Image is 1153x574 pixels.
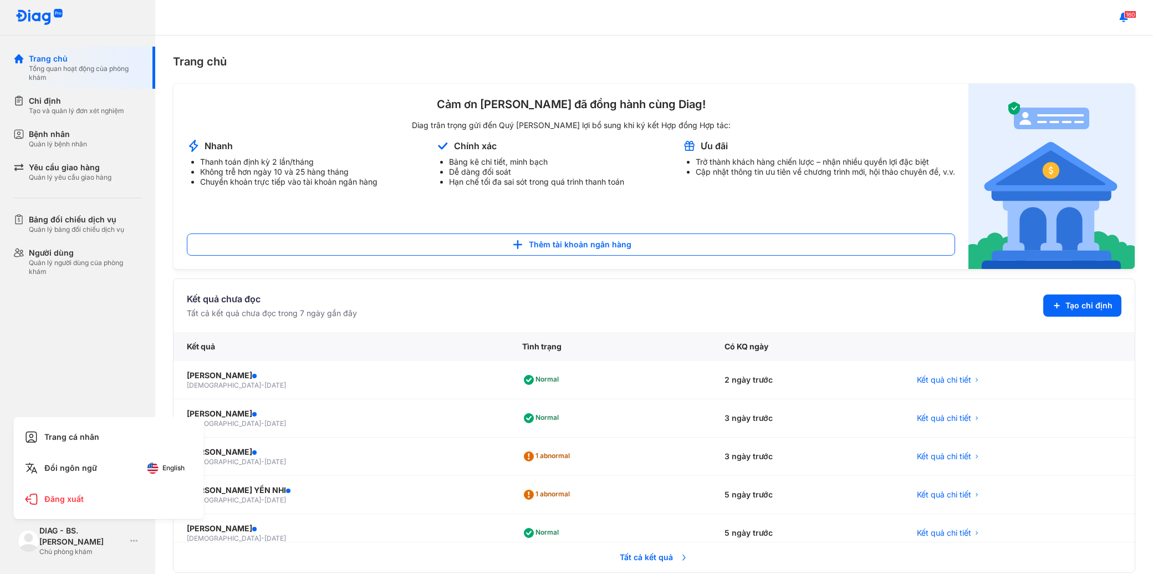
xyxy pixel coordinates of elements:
span: - [261,496,264,504]
div: Quản lý bệnh nhân [29,140,87,149]
li: Không trễ hơn ngày 10 và 25 hàng tháng [200,167,377,177]
div: 3 ngày trước [711,399,904,438]
img: account-announcement [682,139,696,153]
div: Chủ phòng khám [39,547,126,556]
div: Đổi ngôn ngữ [20,455,197,481]
span: - [261,381,264,389]
span: [DEMOGRAPHIC_DATA] [187,458,261,466]
div: Diag trân trọng gửi đến Quý [PERSON_NAME] lợi bổ sung khi ký kết Hợp đồng Hợp tác: [187,120,955,130]
div: Quản lý yêu cầu giao hàng [29,173,111,182]
span: English [162,464,185,472]
div: Có KQ ngày [711,332,904,361]
span: [DATE] [264,419,286,428]
div: Chính xác [454,140,497,152]
li: Dễ dàng đối soát [449,167,624,177]
div: [PERSON_NAME] [187,523,496,534]
li: Hạn chế tối đa sai sót trong quá trình thanh toán [449,177,624,187]
div: 1 abnormal [522,486,574,504]
div: [PERSON_NAME] [187,408,496,419]
div: Nhanh [205,140,233,152]
div: Cảm ơn [PERSON_NAME] đã đồng hành cùng Diag! [187,97,955,111]
li: Chuyển khoản trực tiếp vào tài khoản ngân hàng [200,177,377,187]
div: Trang cá nhân [20,424,197,450]
li: Thanh toán định kỳ 2 lần/tháng [200,157,377,167]
div: 1 abnormal [522,448,574,465]
button: Tạo chỉ định [1043,294,1121,317]
li: Trở thành khách hàng chiến lược – nhận nhiều quyền lợi đặc biệt [696,157,955,167]
span: [DATE] [264,496,286,504]
div: Kết quả chưa đọc [187,292,357,306]
div: Yêu cầu giao hàng [29,162,111,173]
span: [DATE] [264,534,286,542]
span: [DEMOGRAPHIC_DATA] [187,381,261,389]
span: Kết quả chi tiết [917,374,971,385]
span: Kết quả chi tiết [917,527,971,539]
div: Quản lý người dùng của phòng khám [29,258,142,276]
span: Tất cả kết quả [613,545,695,570]
span: Tạo chỉ định [1065,300,1113,311]
li: Bảng kê chi tiết, minh bạch [449,157,624,167]
div: [PERSON_NAME] YẾN NHI [187,485,496,496]
img: account-announcement [187,139,200,153]
div: Bảng đối chiếu dịch vụ [29,214,124,225]
div: [PERSON_NAME] [187,370,496,381]
span: [DEMOGRAPHIC_DATA] [187,534,261,542]
div: 3 ngày trước [711,438,904,476]
span: Kết quả chi tiết [917,413,971,424]
div: Normal [522,371,563,389]
img: logo [18,530,39,551]
div: 5 ngày trước [711,514,904,552]
span: [DATE] [264,458,286,466]
span: - [261,419,264,428]
img: account-announcement [436,139,450,153]
div: Tổng quan hoạt động của phòng khám [29,64,142,82]
button: Thêm tài khoản ngân hàng [187,233,955,256]
div: Kết quả [174,332,509,361]
span: [DEMOGRAPHIC_DATA] [187,419,261,428]
div: Tạo và quản lý đơn xét nghiệm [29,106,124,115]
img: English [147,463,158,474]
div: Trang chủ [173,53,1135,70]
div: Người dùng [29,247,142,258]
div: Bệnh nhân [29,129,87,140]
div: 2 ngày trước [711,361,904,399]
button: English [139,459,192,477]
div: Tình trạng [509,332,711,361]
div: Chỉ định [29,95,124,106]
div: Trang chủ [29,53,142,64]
span: Kết quả chi tiết [917,489,971,500]
div: Đăng xuất [20,486,197,512]
span: - [261,534,264,542]
li: Cập nhật thông tin ưu tiên về chương trình mới, hội thảo chuyên đề, v.v. [696,167,955,177]
div: Normal [522,409,563,427]
div: 5 ngày trước [711,476,904,514]
span: - [261,458,264,466]
div: Ưu đãi [701,140,728,152]
div: Normal [522,524,563,542]
div: Tất cả kết quả chưa đọc trong 7 ngày gần đây [187,308,357,319]
span: [DEMOGRAPHIC_DATA] [187,496,261,504]
span: Kết quả chi tiết [917,451,971,462]
div: Quản lý bảng đối chiếu dịch vụ [29,225,124,234]
span: 160 [1124,11,1136,18]
span: [DATE] [264,381,286,389]
div: [PERSON_NAME] [187,446,496,458]
div: DIAG - BS. [PERSON_NAME] [39,525,126,547]
img: logo [16,9,63,26]
img: account-announcement [968,84,1135,269]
